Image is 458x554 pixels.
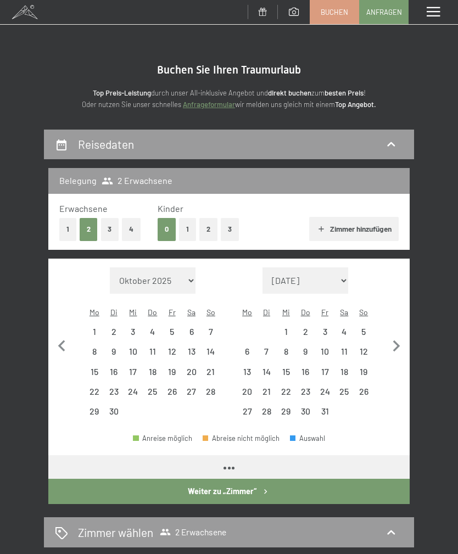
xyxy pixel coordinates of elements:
[143,362,162,381] div: Thu Jun 18 2026
[359,307,368,317] abbr: Sonntag
[336,367,353,384] div: 18
[144,387,161,404] div: 25
[90,307,99,317] abbr: Montag
[143,342,162,361] div: Thu Jun 11 2026
[355,327,372,344] div: 5
[258,347,275,364] div: 7
[104,342,123,361] div: Anreise nicht möglich
[282,307,290,317] abbr: Mittwoch
[258,367,275,384] div: 14
[163,382,182,401] div: Anreise nicht möglich
[105,327,122,344] div: 2
[354,322,373,341] div: Anreise nicht möglich
[295,342,315,361] div: Anreise nicht möglich
[301,307,310,317] abbr: Donnerstag
[164,327,181,344] div: 5
[124,322,143,341] div: Anreise nicht möglich
[354,362,373,381] div: Sun Jul 19 2026
[334,362,354,381] div: Anreise nicht möglich
[163,362,182,381] div: Fri Jun 19 2026
[257,382,276,401] div: Anreise nicht möglich
[354,342,373,361] div: Sun Jul 12 2026
[104,362,123,381] div: Tue Jun 16 2026
[201,342,220,361] div: Anreise nicht möglich
[237,402,256,421] div: Mon Jul 27 2026
[160,527,226,538] span: 2 Erwachsene
[59,218,76,240] button: 1
[276,362,295,381] div: Anreise nicht möglich
[85,362,104,381] div: Mon Jun 15 2026
[104,402,123,421] div: Tue Jun 30 2026
[297,407,314,424] div: 30
[360,1,408,24] a: Anfragen
[315,402,334,421] div: Fri Jul 31 2026
[183,367,200,384] div: 20
[315,322,334,341] div: Anreise nicht möglich
[201,362,220,381] div: Anreise nicht möglich
[183,387,200,404] div: 27
[297,367,314,384] div: 16
[237,362,256,381] div: Mon Jul 13 2026
[237,382,256,401] div: Anreise nicht möglich
[144,367,161,384] div: 18
[182,362,201,381] div: Sat Jun 20 2026
[59,203,108,214] span: Erwachsene
[78,524,153,540] h2: Zimmer wählen
[354,362,373,381] div: Anreise nicht möglich
[315,322,334,341] div: Fri Jul 03 2026
[86,407,103,424] div: 29
[321,307,328,317] abbr: Freitag
[297,327,314,344] div: 2
[104,322,123,341] div: Anreise nicht möglich
[86,387,103,404] div: 22
[237,342,256,361] div: Mon Jul 06 2026
[157,63,301,76] span: Buchen Sie Ihren Traumurlaub
[143,322,162,341] div: Thu Jun 04 2026
[237,382,256,401] div: Mon Jul 20 2026
[182,322,201,341] div: Sat Jun 06 2026
[201,322,220,341] div: Anreise nicht möglich
[201,382,220,401] div: Anreise nicht möglich
[124,382,143,401] div: Anreise nicht möglich
[238,367,255,384] div: 13
[125,367,142,384] div: 17
[105,347,122,364] div: 9
[354,382,373,401] div: Sun Jul 26 2026
[316,407,333,424] div: 31
[143,382,162,401] div: Thu Jun 25 2026
[163,342,182,361] div: Anreise nicht möglich
[295,322,315,341] div: Thu Jul 02 2026
[316,347,333,364] div: 10
[295,382,315,401] div: Thu Jul 23 2026
[80,218,98,240] button: 2
[163,362,182,381] div: Anreise nicht möglich
[355,347,372,364] div: 12
[59,175,97,187] h3: Belegung
[316,327,333,344] div: 3
[276,402,295,421] div: Wed Jul 29 2026
[143,322,162,341] div: Anreise nicht möglich
[143,342,162,361] div: Anreise nicht möglich
[315,382,334,401] div: Fri Jul 24 2026
[257,362,276,381] div: Tue Jul 14 2026
[238,387,255,404] div: 20
[309,217,399,241] button: Zimmer hinzufügen
[164,367,181,384] div: 19
[201,342,220,361] div: Sun Jun 14 2026
[315,402,334,421] div: Anreise nicht möglich
[276,322,295,341] div: Wed Jul 01 2026
[336,387,353,404] div: 25
[237,342,256,361] div: Anreise nicht möglich
[206,307,215,317] abbr: Sonntag
[158,218,176,240] button: 0
[125,387,142,404] div: 24
[105,407,122,424] div: 30
[102,175,172,187] span: 2 Erwachsene
[85,322,104,341] div: Anreise nicht möglich
[354,322,373,341] div: Sun Jul 05 2026
[310,1,359,24] a: Buchen
[85,322,104,341] div: Mon Jun 01 2026
[101,218,119,240] button: 3
[124,382,143,401] div: Wed Jun 24 2026
[182,342,201,361] div: Sat Jun 13 2026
